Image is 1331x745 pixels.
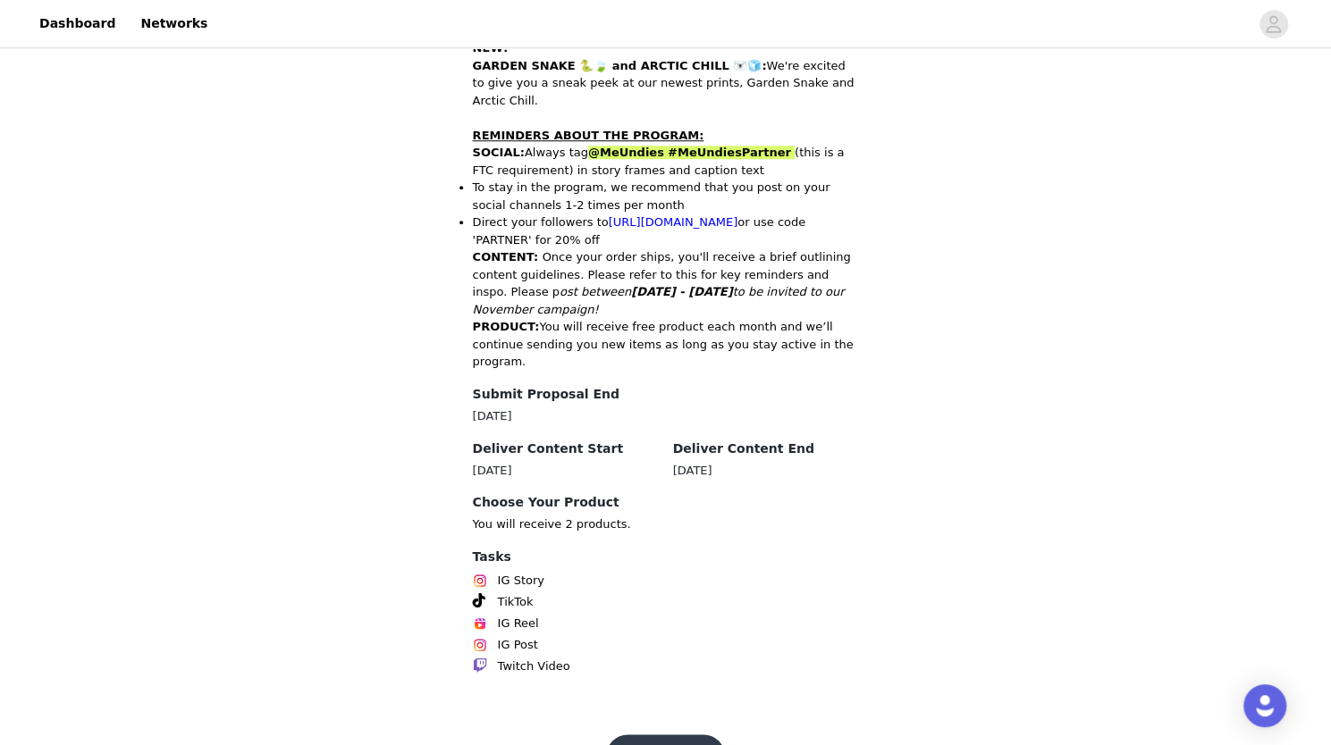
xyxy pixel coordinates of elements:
[473,250,538,264] strong: CONTENT:
[609,215,738,229] a: [URL][DOMAIN_NAME]
[473,462,659,480] div: [DATE]
[473,129,704,142] strong: REMINDERS ABOUT THE PROGRAM:
[668,146,791,159] strong: #MeUndiesPartner
[473,213,859,248] li: Direct your followers to or use code 'PARTNER' for 20% off
[473,146,520,159] strong: SOCIAL
[473,385,659,404] h4: Submit Proposal End
[473,548,859,566] h4: Tasks
[1243,684,1286,727] div: Open Intercom Messenger
[473,638,487,652] img: Instagram Icon
[631,285,732,298] strong: [DATE] - [DATE]
[473,616,487,631] img: Instagram Reels Icon
[473,515,859,533] p: You will receive 2 products.
[473,285,845,316] em: ost between to be invited to our November campaign!
[473,59,767,72] strong: GARDEN SNAKE 🐍🍃 and ARCTIC CHILL 🐻‍❄️🧊:
[520,146,525,159] strong: :
[473,57,859,110] p: We're excited to give you a sneak peek at our newest prints, Garden Snake and Arctic Chill.
[498,636,538,654] span: IG Post
[473,573,487,588] img: Instagram Icon
[473,407,659,425] div: [DATE]
[473,179,859,213] li: To stay in the program, we recommend that you post on your social channels 1-2 times per month
[498,657,570,675] span: Twitch Video
[588,146,664,159] strong: @MeUndies
[473,320,540,333] strong: PRODUCT:
[1265,10,1282,38] div: avatar
[473,248,859,318] p: Once your order ships, you'll receive a brief outlining content guidelines. Please refer to this ...
[473,439,659,458] h4: Deliver Content Start
[473,493,859,512] h4: Choose Your Product
[498,572,544,590] span: IG Story
[130,4,218,44] a: Networks
[473,144,859,179] p: Always tag (this is a FTC requirement) in story frames and caption text
[498,593,534,611] span: TikTok
[473,318,859,371] p: You will receive free product each month and we’ll continue sending you new items as long as you ...
[29,4,126,44] a: Dashboard
[673,462,859,480] div: [DATE]
[498,615,539,632] span: IG Reel
[673,439,859,458] h4: Deliver Content End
